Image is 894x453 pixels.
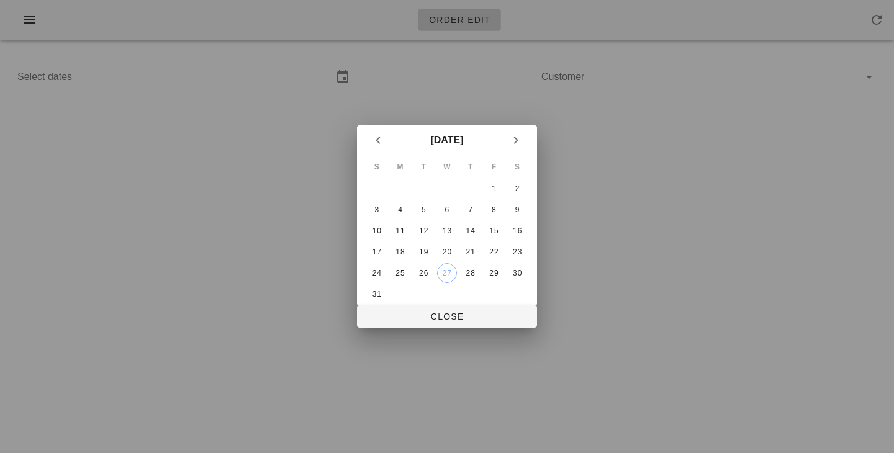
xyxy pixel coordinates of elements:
button: Next month [505,129,527,151]
div: 27 [438,269,456,277]
div: 14 [461,226,481,235]
button: 12 [413,221,433,241]
th: M [389,156,412,177]
button: 21 [461,242,481,262]
button: 10 [367,221,387,241]
button: 24 [367,263,387,283]
div: 7 [461,205,481,214]
span: Close [367,312,527,321]
div: 5 [413,205,433,214]
div: 11 [391,226,410,235]
div: 16 [507,226,527,235]
div: 10 [367,226,387,235]
button: 23 [507,242,527,262]
button: 5 [413,200,433,220]
button: 30 [507,263,527,283]
button: 7 [461,200,481,220]
button: 27 [437,263,457,283]
button: 16 [507,221,527,241]
div: 1 [484,184,503,193]
div: 26 [413,269,433,277]
button: 20 [437,242,457,262]
button: 22 [484,242,503,262]
div: 19 [413,248,433,256]
div: 18 [391,248,410,256]
button: 17 [367,242,387,262]
th: W [436,156,458,177]
button: 4 [391,200,410,220]
th: T [412,156,435,177]
div: 30 [507,269,527,277]
div: 22 [484,248,503,256]
button: 25 [391,263,410,283]
button: 1 [484,179,503,199]
div: 6 [437,205,457,214]
div: 4 [391,205,410,214]
button: 15 [484,221,503,241]
button: 19 [413,242,433,262]
div: 28 [461,269,481,277]
th: S [506,156,528,177]
div: 31 [367,290,387,298]
button: 28 [461,263,481,283]
button: 2 [507,179,527,199]
th: S [366,156,388,177]
div: 8 [484,205,503,214]
div: 20 [437,248,457,256]
div: 15 [484,226,503,235]
button: 9 [507,200,527,220]
div: 17 [367,248,387,256]
button: 13 [437,221,457,241]
button: 29 [484,263,503,283]
button: 3 [367,200,387,220]
div: 12 [413,226,433,235]
div: 9 [507,205,527,214]
button: 14 [461,221,481,241]
div: 23 [507,248,527,256]
button: 18 [391,242,410,262]
button: 8 [484,200,503,220]
div: 3 [367,205,387,214]
th: F [483,156,505,177]
button: Close [357,305,537,328]
div: 13 [437,226,457,235]
button: 31 [367,284,387,304]
div: 29 [484,269,503,277]
button: Previous month [367,129,389,151]
button: [DATE] [425,128,468,153]
button: 11 [391,221,410,241]
button: 6 [437,200,457,220]
div: 25 [391,269,410,277]
th: T [459,156,482,177]
button: 26 [413,263,433,283]
div: 24 [367,269,387,277]
div: 2 [507,184,527,193]
div: 21 [461,248,481,256]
